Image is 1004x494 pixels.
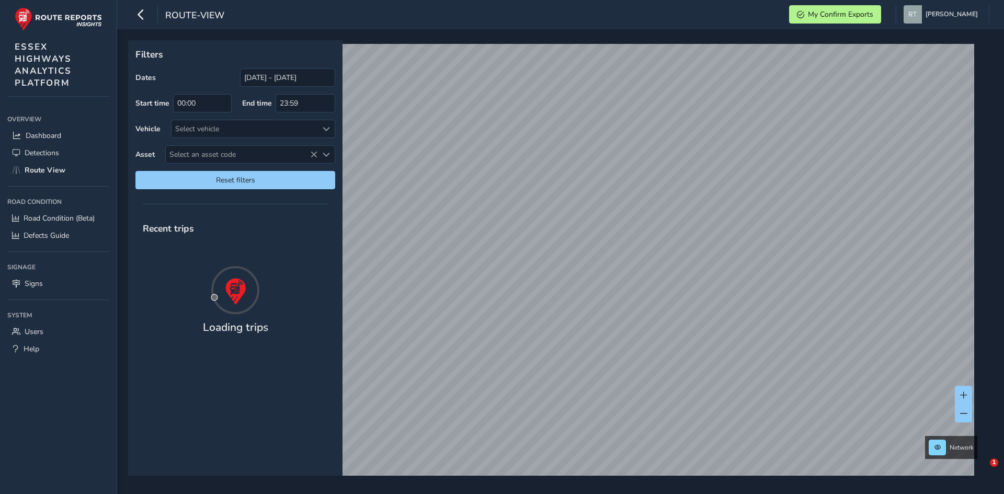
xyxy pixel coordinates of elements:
canvas: Map [132,44,974,488]
span: Help [24,344,39,354]
span: route-view [165,9,224,24]
div: Road Condition [7,194,109,210]
button: My Confirm Exports [789,5,881,24]
label: End time [242,98,272,108]
a: Detections [7,144,109,162]
button: [PERSON_NAME] [904,5,982,24]
span: My Confirm Exports [808,9,873,19]
h4: Loading trips [203,321,268,334]
span: Recent trips [135,215,201,242]
a: Route View [7,162,109,179]
div: Signage [7,259,109,275]
div: System [7,307,109,323]
label: Dates [135,73,156,83]
a: Users [7,323,109,340]
iframe: Intercom live chat [968,458,994,484]
button: Reset filters [135,171,335,189]
span: Select an asset code [166,146,317,163]
span: Reset filters [143,175,327,185]
div: Select an asset code [317,146,335,163]
a: Signs [7,275,109,292]
label: Asset [135,150,155,159]
a: Help [7,340,109,358]
span: Route View [25,165,65,175]
span: ESSEX HIGHWAYS ANALYTICS PLATFORM [15,41,72,89]
label: Vehicle [135,124,161,134]
img: rr logo [15,7,102,31]
a: Road Condition (Beta) [7,210,109,227]
div: Select vehicle [172,120,317,137]
span: Signs [25,279,43,289]
a: Dashboard [7,127,109,144]
span: [PERSON_NAME] [926,5,978,24]
span: Users [25,327,43,337]
span: Detections [25,148,59,158]
div: Overview [7,111,109,127]
label: Start time [135,98,169,108]
span: 1 [990,458,998,467]
a: Defects Guide [7,227,109,244]
span: Defects Guide [24,231,69,240]
p: Filters [135,48,335,61]
span: Dashboard [26,131,61,141]
img: diamond-layout [904,5,922,24]
span: Network [950,443,974,452]
span: Road Condition (Beta) [24,213,95,223]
